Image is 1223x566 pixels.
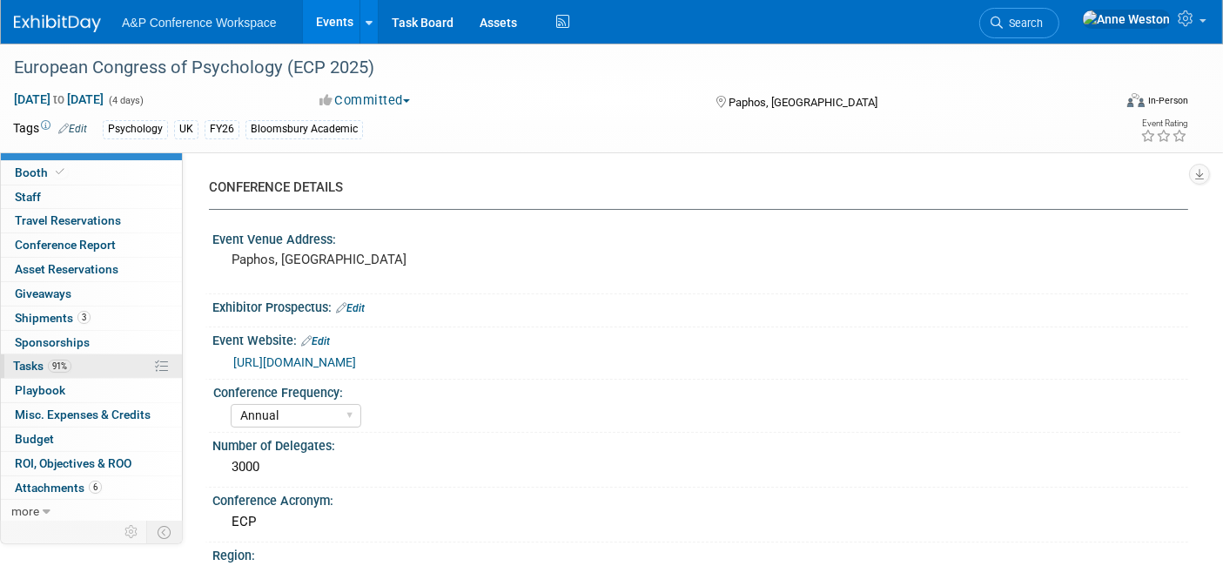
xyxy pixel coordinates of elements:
[1140,119,1187,128] div: Event Rating
[15,432,54,446] span: Budget
[336,302,365,314] a: Edit
[15,383,65,397] span: Playbook
[15,456,131,470] span: ROI, Objectives & ROO
[205,120,239,138] div: FY26
[212,294,1188,317] div: Exhibitor Prospectus:
[13,91,104,107] span: [DATE] [DATE]
[15,481,102,495] span: Attachments
[8,52,1088,84] div: European Congress of Psychology (ECP 2025)
[117,521,147,543] td: Personalize Event Tab Strip
[15,238,116,252] span: Conference Report
[1127,93,1145,107] img: Format-Inperson.png
[1014,91,1188,117] div: Event Format
[1,331,182,354] a: Sponsorships
[1,403,182,427] a: Misc. Expenses & Credits
[1,379,182,402] a: Playbook
[15,335,90,349] span: Sponsorships
[15,213,121,227] span: Travel Reservations
[1,500,182,523] a: more
[1,476,182,500] a: Attachments6
[1,282,182,306] a: Giveaways
[15,165,68,179] span: Booth
[212,433,1188,455] div: Number of Delegates:
[122,16,277,30] span: A&P Conference Workspace
[1003,17,1043,30] span: Search
[225,509,1175,536] div: ECP
[1,209,182,232] a: Travel Reservations
[89,481,102,494] span: 6
[233,355,356,369] a: [URL][DOMAIN_NAME]
[174,120,198,138] div: UK
[1,161,182,185] a: Booth
[213,380,1180,401] div: Conference Frequency:
[50,92,67,106] span: to
[212,327,1188,350] div: Event Website:
[1,452,182,475] a: ROI, Objectives & ROO
[1,233,182,257] a: Conference Report
[147,521,183,543] td: Toggle Event Tabs
[48,360,71,373] span: 91%
[14,15,101,32] img: ExhibitDay
[13,119,87,139] td: Tags
[1082,10,1171,29] img: Anne Weston
[13,359,71,373] span: Tasks
[15,190,41,204] span: Staff
[1,354,182,378] a: Tasks91%
[245,120,363,138] div: Bloomsbury Academic
[77,311,91,324] span: 3
[15,286,71,300] span: Giveaways
[212,488,1188,509] div: Conference Acronym:
[225,454,1175,481] div: 3000
[209,179,1175,197] div: CONFERENCE DETAILS
[232,252,600,267] pre: Paphos, [GEOGRAPHIC_DATA]
[15,311,91,325] span: Shipments
[11,504,39,518] span: more
[58,123,87,135] a: Edit
[212,226,1188,248] div: Event Venue Address:
[212,542,1188,564] div: Region:
[15,262,118,276] span: Asset Reservations
[1,185,182,209] a: Staff
[301,335,330,347] a: Edit
[1,428,182,451] a: Budget
[313,91,417,110] button: Committed
[1,307,182,330] a: Shipments3
[56,167,64,177] i: Booth reservation complete
[1147,94,1188,107] div: In-Person
[103,120,168,138] div: Psychology
[1,258,182,281] a: Asset Reservations
[107,95,144,106] span: (4 days)
[729,96,877,109] span: Paphos, [GEOGRAPHIC_DATA]
[979,8,1059,38] a: Search
[15,408,151,421] span: Misc. Expenses & Credits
